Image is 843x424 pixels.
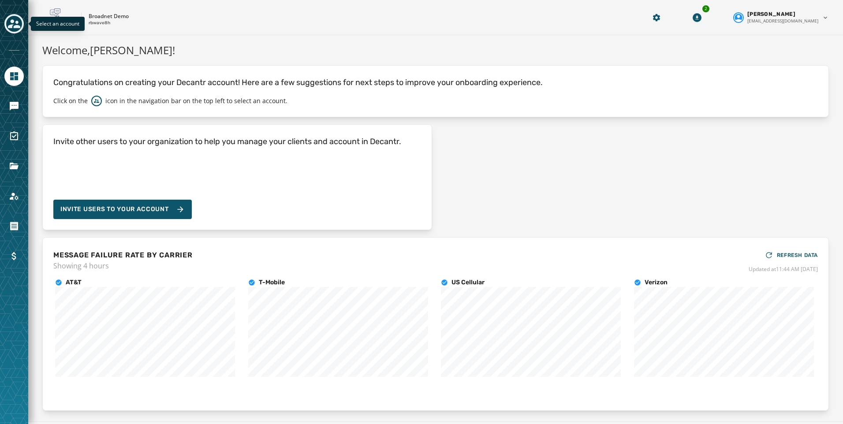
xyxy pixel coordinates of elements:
p: Click on the [53,97,88,105]
p: Congratulations on creating your Decantr account! Here are a few suggestions for next steps to im... [53,76,818,89]
h4: US Cellular [451,278,485,287]
h1: Welcome, [PERSON_NAME] ! [42,42,829,58]
span: Showing 4 hours [53,260,193,271]
p: icon in the navigation bar on the top left to select an account. [105,97,287,105]
h4: Invite other users to your organization to help you manage your clients and account in Decantr. [53,135,401,148]
a: Navigate to Messaging [4,97,24,116]
a: Navigate to Surveys [4,126,24,146]
a: Navigate to Orders [4,216,24,236]
h4: T-Mobile [259,278,285,287]
span: [EMAIL_ADDRESS][DOMAIN_NAME] [747,18,818,24]
p: rbwave8h [89,20,110,26]
span: Invite Users to your account [60,205,169,214]
h4: Verizon [645,278,668,287]
a: Navigate to Files [4,156,24,176]
span: Select an account [36,20,79,27]
button: Invite Users to your account [53,200,192,219]
a: Navigate to Home [4,67,24,86]
a: Navigate to Account [4,186,24,206]
span: Updated at 11:44 AM [DATE] [749,266,818,273]
p: Broadnet Demo [89,13,129,20]
span: [PERSON_NAME] [747,11,795,18]
button: REFRESH DATA [765,248,818,262]
h4: MESSAGE FAILURE RATE BY CARRIER [53,250,193,260]
div: 2 [701,4,710,13]
h4: AT&T [66,278,82,287]
button: Manage global settings [649,10,664,26]
button: Toggle account select drawer [4,14,24,33]
button: User settings [730,7,832,28]
a: Navigate to Billing [4,246,24,266]
button: Download Menu [689,10,705,26]
span: REFRESH DATA [777,252,818,259]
